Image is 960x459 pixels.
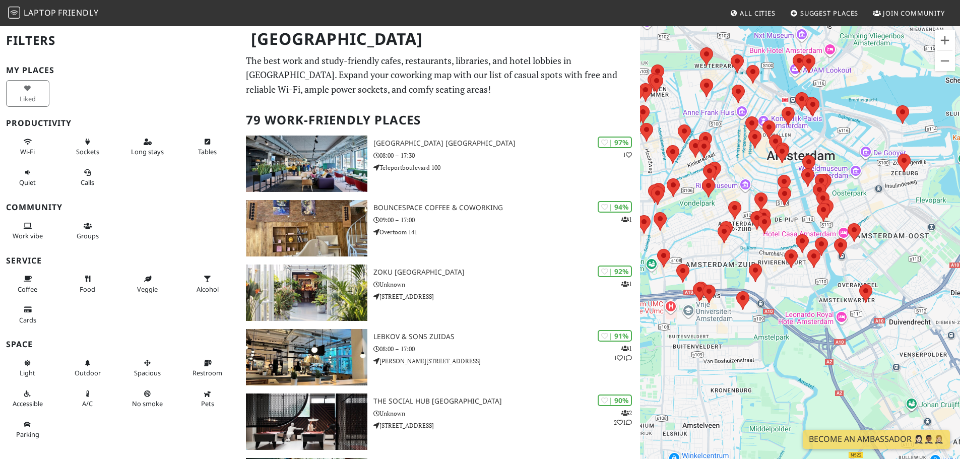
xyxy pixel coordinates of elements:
h3: The Social Hub [GEOGRAPHIC_DATA] [373,397,640,406]
h3: Zoku [GEOGRAPHIC_DATA] [373,268,640,277]
p: 09:00 – 17:00 [373,215,640,225]
button: Groups [66,218,109,244]
img: LaptopFriendly [8,7,20,19]
h2: 79 Work-Friendly Places [246,105,634,136]
span: Smoke free [132,399,163,408]
button: Outdoor [66,355,109,381]
span: Friendly [58,7,98,18]
a: Lebkov & Sons Zuidas | 91% 111 Lebkov & Sons Zuidas 08:00 – 17:00 [PERSON_NAME][STREET_ADDRESS] [240,329,640,385]
h3: My Places [6,65,234,75]
a: Suggest Places [786,4,863,22]
p: Overtoom 141 [373,227,640,237]
span: Group tables [77,231,99,240]
h3: Space [6,340,234,349]
button: Wi-Fi [6,134,49,160]
div: | 92% [598,266,632,277]
span: Accessible [13,399,43,408]
span: Food [80,285,95,294]
span: Video/audio calls [81,178,94,187]
a: All Cities [726,4,780,22]
h2: Filters [6,25,234,56]
button: A/C [66,385,109,412]
button: Sockets [66,134,109,160]
button: Work vibe [6,218,49,244]
span: Air conditioned [82,399,93,408]
p: 1 1 1 [614,344,632,363]
p: The best work and study-friendly cafes, restaurants, libraries, and hotel lobbies in [GEOGRAPHIC_... [246,53,634,97]
a: BounceSpace Coffee & Coworking | 94% 1 BounceSpace Coffee & Coworking 09:00 – 17:00 Overtoom 141 [240,200,640,256]
span: Natural light [20,368,35,377]
p: 2 2 1 [614,408,632,427]
span: Coffee [18,285,37,294]
span: All Cities [740,9,776,18]
h3: BounceSpace Coffee & Coworking [373,204,640,212]
p: [PERSON_NAME][STREET_ADDRESS] [373,356,640,366]
a: The Social Hub Amsterdam City | 90% 221 The Social Hub [GEOGRAPHIC_DATA] Unknown [STREET_ADDRESS] [240,394,640,450]
button: No smoke [126,385,169,412]
h1: [GEOGRAPHIC_DATA] [243,25,638,53]
p: 1 [621,279,632,289]
img: Aristo Meeting Center Amsterdam [246,136,367,192]
div: | 94% [598,201,632,213]
span: Pet friendly [201,399,214,408]
button: Spacious [126,355,169,381]
span: Alcohol [197,285,219,294]
p: 08:00 – 17:30 [373,151,640,160]
button: Restroom [186,355,229,381]
span: Parking [16,430,39,439]
p: Unknown [373,409,640,418]
button: Tables [186,134,229,160]
p: [STREET_ADDRESS] [373,421,640,430]
button: Veggie [126,271,169,297]
button: Food [66,271,109,297]
p: 08:00 – 17:00 [373,344,640,354]
img: Zoku Amsterdam [246,265,367,321]
img: The Social Hub Amsterdam City [246,394,367,450]
span: Long stays [131,147,164,156]
span: Suggest Places [800,9,859,18]
button: Zoom in [935,30,955,50]
button: Parking [6,416,49,443]
a: LaptopFriendly LaptopFriendly [8,5,99,22]
button: Accessible [6,385,49,412]
button: Coffee [6,271,49,297]
div: | 91% [598,330,632,342]
h3: Community [6,203,234,212]
img: BounceSpace Coffee & Coworking [246,200,367,256]
button: Zoom out [935,51,955,71]
a: Aristo Meeting Center Amsterdam | 97% 1 [GEOGRAPHIC_DATA] [GEOGRAPHIC_DATA] 08:00 – 17:30 Telepor... [240,136,640,192]
span: Veggie [137,285,158,294]
span: Outdoor area [75,368,101,377]
span: Credit cards [19,315,36,324]
h3: [GEOGRAPHIC_DATA] [GEOGRAPHIC_DATA] [373,139,640,148]
span: Laptop [24,7,56,18]
div: | 97% [598,137,632,148]
span: Power sockets [76,147,99,156]
button: Quiet [6,164,49,191]
button: Alcohol [186,271,229,297]
a: Join Community [869,4,949,22]
p: Unknown [373,280,640,289]
span: People working [13,231,43,240]
button: Light [6,355,49,381]
div: | 90% [598,395,632,406]
span: Quiet [19,178,36,187]
span: Restroom [193,368,222,377]
img: Lebkov & Sons Zuidas [246,329,367,385]
p: 1 [623,150,632,160]
span: Spacious [134,368,161,377]
h3: Lebkov & Sons Zuidas [373,333,640,341]
a: Zoku Amsterdam | 92% 1 Zoku [GEOGRAPHIC_DATA] Unknown [STREET_ADDRESS] [240,265,640,321]
h3: Productivity [6,118,234,128]
h3: Service [6,256,234,266]
span: Stable Wi-Fi [20,147,35,156]
p: Teleportboulevard 100 [373,163,640,172]
span: Work-friendly tables [198,147,217,156]
p: 1 [621,215,632,224]
button: Calls [66,164,109,191]
span: Join Community [883,9,945,18]
p: [STREET_ADDRESS] [373,292,640,301]
button: Cards [6,301,49,328]
button: Pets [186,385,229,412]
button: Long stays [126,134,169,160]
